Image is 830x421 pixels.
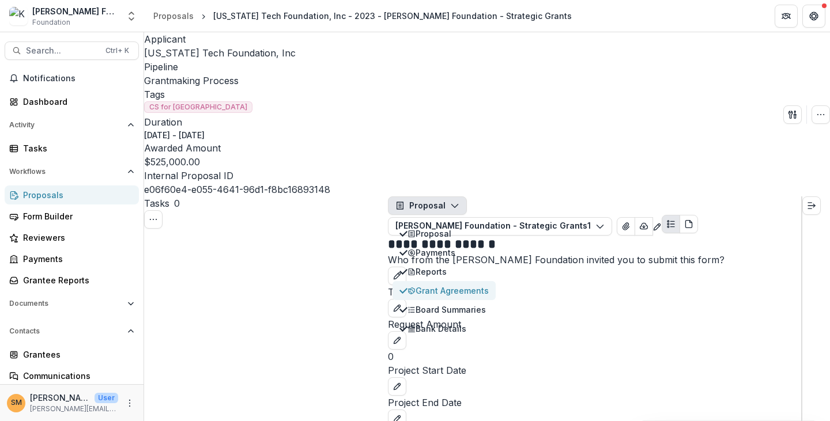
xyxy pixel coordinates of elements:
[174,198,180,209] span: 0
[617,217,635,236] button: View Attached Files
[408,304,489,316] div: Board Summaries
[144,129,205,141] p: [DATE] - [DATE]
[652,217,662,236] button: Edit as form
[5,207,139,226] a: Form Builder
[23,348,130,361] div: Grantees
[23,74,134,84] span: Notifications
[32,17,70,28] span: Foundation
[5,139,139,158] a: Tasks
[30,404,118,414] p: [PERSON_NAME][EMAIL_ADDRESS][PERSON_NAME][DOMAIN_NAME]
[388,217,612,236] button: [PERSON_NAME] Foundation - Strategic Grants1
[775,5,798,28] button: Partners
[5,162,139,181] button: Open Workflows
[95,393,118,403] p: User
[9,168,123,176] span: Workflows
[408,323,489,335] div: Bank Details
[5,345,139,364] a: Grantees
[408,285,489,297] div: Grant Agreements
[23,253,130,265] div: Payments
[388,396,801,409] p: Project End Date
[11,399,22,407] div: Subina Mahal
[388,377,406,396] button: edit
[26,46,99,56] span: Search...
[144,155,200,169] p: $525,000.00
[32,5,119,17] div: [PERSON_NAME] Foundation
[5,228,139,247] a: Reviewers
[9,299,123,308] span: Documents
[213,10,572,22] div: [US_STATE] Tech Foundation, Inc - 2023 - [PERSON_NAME] Foundation - Strategic Grants
[23,189,130,201] div: Proposals
[388,285,801,299] p: Title of Project
[9,7,28,25] img: Kapor Foundation
[144,88,330,101] p: Tags
[23,96,130,108] div: Dashboard
[153,10,194,22] div: Proposals
[144,196,169,210] h3: Tasks
[388,196,467,215] button: Proposal
[144,141,330,155] p: Awarded Amount
[662,215,680,233] button: Plaintext view
[802,5,825,28] button: Get Help
[23,210,130,222] div: Form Builder
[23,274,130,286] div: Grantee Reports
[408,227,489,240] div: Proposal
[123,5,139,28] button: Open entity switcher
[388,350,801,363] p: 0
[144,74,239,88] p: Grantmaking Process
[23,232,130,244] div: Reviewers
[144,169,330,183] p: Internal Proposal ID
[388,317,801,331] p: Request Amount
[802,196,821,215] button: Expand right
[5,271,139,290] a: Grantee Reports
[9,327,123,335] span: Contacts
[5,92,139,111] a: Dashboard
[149,7,576,24] nav: breadcrumb
[9,121,123,129] span: Activity
[103,44,131,57] div: Ctrl + K
[144,32,330,46] p: Applicant
[388,363,801,377] p: Project Start Date
[23,370,130,382] div: Communications
[149,103,247,111] span: CS for [GEOGRAPHIC_DATA]
[388,267,406,285] button: edit
[5,116,139,134] button: Open Activity
[5,185,139,204] a: Proposals
[388,331,406,350] button: edit
[144,115,330,129] p: Duration
[144,210,163,229] button: Toggle View Cancelled Tasks
[30,392,90,404] p: [PERSON_NAME]
[123,396,137,410] button: More
[680,215,698,233] button: PDF view
[408,266,489,278] div: Reports
[144,183,330,196] p: e06f60e4-e055-4641-96d1-f8bc16893148
[5,69,139,88] button: Notifications
[388,299,406,317] button: edit
[5,322,139,340] button: Open Contacts
[5,41,139,60] button: Search...
[144,60,330,74] p: Pipeline
[5,294,139,313] button: Open Documents
[144,47,296,59] a: [US_STATE] Tech Foundation, Inc
[5,366,139,385] a: Communications
[408,246,489,259] div: Payments
[149,7,198,24] a: Proposals
[388,253,801,267] p: Who from the [PERSON_NAME] Foundation invited you to submit this form?
[23,142,130,154] div: Tasks
[5,249,139,268] a: Payments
